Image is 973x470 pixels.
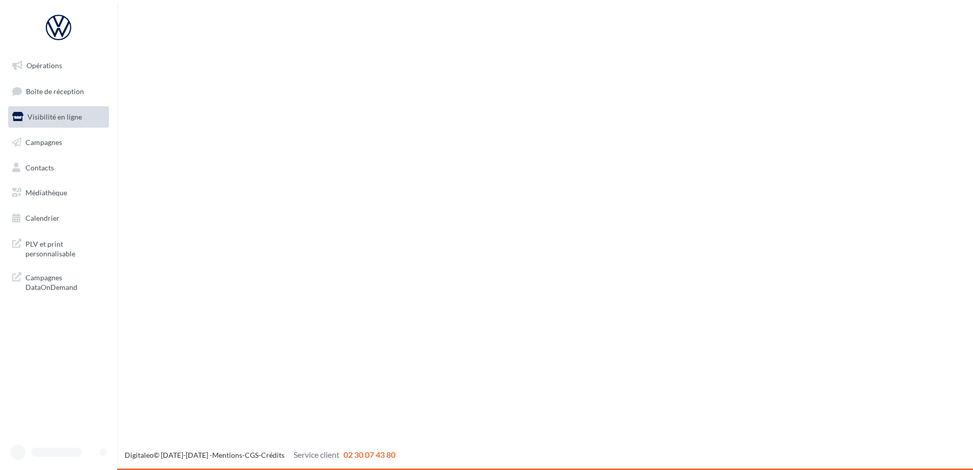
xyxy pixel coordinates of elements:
[6,157,111,179] a: Contacts
[25,138,62,146] span: Campagnes
[6,106,111,128] a: Visibilité en ligne
[26,61,62,70] span: Opérations
[27,112,82,121] span: Visibilité en ligne
[6,267,111,297] a: Campagnes DataOnDemand
[212,451,242,459] a: Mentions
[245,451,259,459] a: CGS
[344,450,395,459] span: 02 30 07 43 80
[6,233,111,263] a: PLV et print personnalisable
[125,451,395,459] span: © [DATE]-[DATE] - - -
[125,451,154,459] a: Digitaleo
[25,214,60,222] span: Calendrier
[26,86,84,95] span: Boîte de réception
[25,271,105,292] span: Campagnes DataOnDemand
[25,163,54,171] span: Contacts
[25,188,67,197] span: Médiathèque
[6,55,111,76] a: Opérations
[261,451,284,459] a: Crédits
[6,80,111,102] a: Boîte de réception
[294,450,339,459] span: Service client
[6,182,111,203] a: Médiathèque
[25,237,105,259] span: PLV et print personnalisable
[6,132,111,153] a: Campagnes
[6,208,111,229] a: Calendrier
